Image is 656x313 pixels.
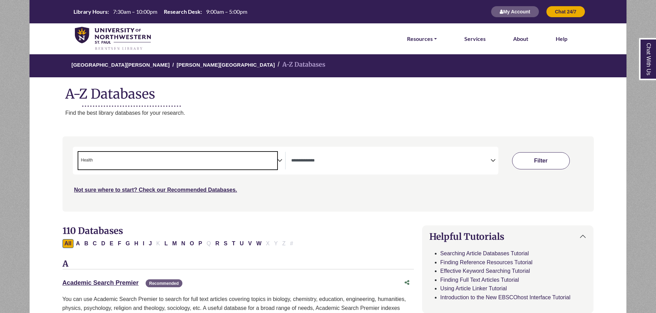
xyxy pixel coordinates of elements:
button: Filter Results E [108,239,115,248]
img: library_home [75,27,151,51]
button: All [63,239,73,248]
button: Filter Results L [162,239,170,248]
nav: Search filters [63,136,594,211]
button: Filter Results G [124,239,132,248]
button: Filter Results H [132,239,140,248]
textarea: Search [291,158,490,164]
a: Help [556,34,567,43]
button: Filter Results T [230,239,237,248]
table: Hours Today [71,8,250,14]
a: Searching Article Databases Tutorial [440,250,529,256]
a: Using Article Linker Tutorial [440,286,507,291]
button: Filter Results B [82,239,91,248]
p: Find the best library databases for your research. [65,109,626,118]
a: Introduction to the New EBSCOhost Interface Tutorial [440,294,570,300]
a: [GEOGRAPHIC_DATA][PERSON_NAME] [71,61,170,68]
button: Filter Results J [147,239,154,248]
span: 110 Databases [63,225,123,236]
a: [PERSON_NAME][GEOGRAPHIC_DATA] [177,61,275,68]
h1: A-Z Databases [30,81,626,102]
button: Filter Results I [141,239,146,248]
a: Resources [407,34,437,43]
li: A-Z Databases [275,60,325,70]
a: Not sure where to start? Check our Recommended Databases. [74,187,237,193]
h3: A [63,259,414,269]
span: Recommended [146,279,182,287]
button: Filter Results V [246,239,254,248]
a: Finding Full Text Articles Tutorial [440,277,519,283]
a: Effective Keyword Searching Tutorial [440,268,530,274]
li: Health [78,157,93,164]
button: Filter Results P [196,239,204,248]
nav: breadcrumb [29,54,626,77]
span: 9:00am – 5:00pm [206,8,247,15]
button: Filter Results R [213,239,222,248]
a: Hours Today [71,8,250,16]
div: Alpha-list to filter by first letter of database name [63,240,296,246]
button: Filter Results S [222,239,230,248]
a: Chat 24/7 [546,9,585,14]
button: Filter Results N [179,239,188,248]
button: Helpful Tutorials [422,226,593,247]
button: Filter Results C [91,239,99,248]
a: About [513,34,528,43]
span: 7:30am – 10:00pm [113,8,157,15]
a: My Account [491,9,539,14]
button: Filter Results A [74,239,82,248]
button: Filter Results O [188,239,196,248]
button: Filter Results F [116,239,123,248]
button: Filter Results U [238,239,246,248]
button: Submit for Search Results [512,152,570,169]
button: Share this database [400,276,414,289]
button: Chat 24/7 [546,6,585,18]
th: Research Desk: [161,8,202,15]
span: Health [81,157,93,164]
button: Filter Results D [99,239,108,248]
th: Library Hours: [71,8,109,15]
a: Academic Search Premier [63,279,139,286]
textarea: Search [94,158,97,164]
a: Services [464,34,486,43]
a: Finding Reference Resources Tutorial [440,259,533,265]
button: Filter Results M [170,239,179,248]
button: My Account [491,6,539,18]
button: Filter Results W [254,239,263,248]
